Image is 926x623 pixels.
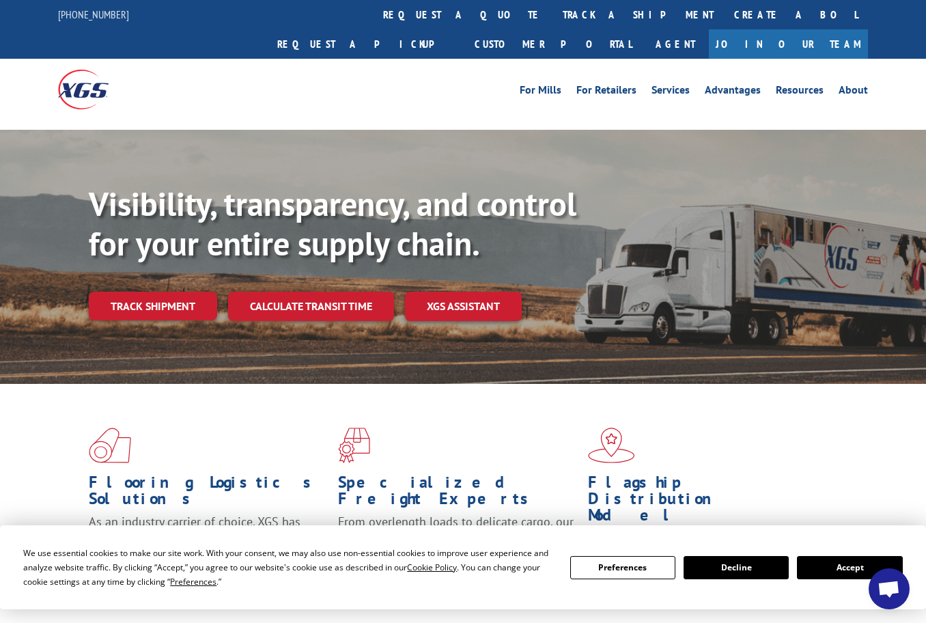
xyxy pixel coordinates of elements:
a: Calculate transit time [228,292,394,321]
p: From overlength loads to delicate cargo, our experienced staff knows the best way to move your fr... [338,514,577,574]
a: Advantages [705,85,761,100]
a: Join Our Team [709,29,868,59]
img: xgs-icon-focused-on-flooring-red [338,428,370,463]
img: xgs-icon-total-supply-chain-intelligence-red [89,428,131,463]
div: Open chat [869,568,910,609]
a: Request a pickup [267,29,464,59]
a: Agent [642,29,709,59]
button: Preferences [570,556,675,579]
button: Decline [684,556,789,579]
b: Visibility, transparency, and control for your entire supply chain. [89,182,576,264]
a: Track shipment [89,292,217,320]
button: Accept [797,556,902,579]
a: XGS ASSISTANT [405,292,522,321]
h1: Flagship Distribution Model [588,474,827,530]
a: [PHONE_NUMBER] [58,8,129,21]
a: Customer Portal [464,29,642,59]
img: xgs-icon-flagship-distribution-model-red [588,428,635,463]
span: Cookie Policy [407,562,457,573]
a: For Retailers [576,85,636,100]
a: Resources [776,85,824,100]
a: Services [651,85,690,100]
div: We use essential cookies to make our site work. With your consent, we may also use non-essential ... [23,546,553,589]
span: Preferences [170,576,216,587]
h1: Specialized Freight Experts [338,474,577,514]
a: For Mills [520,85,561,100]
a: About [839,85,868,100]
h1: Flooring Logistics Solutions [89,474,328,514]
span: As an industry carrier of choice, XGS has brought innovation and dedication to flooring logistics... [89,514,300,562]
